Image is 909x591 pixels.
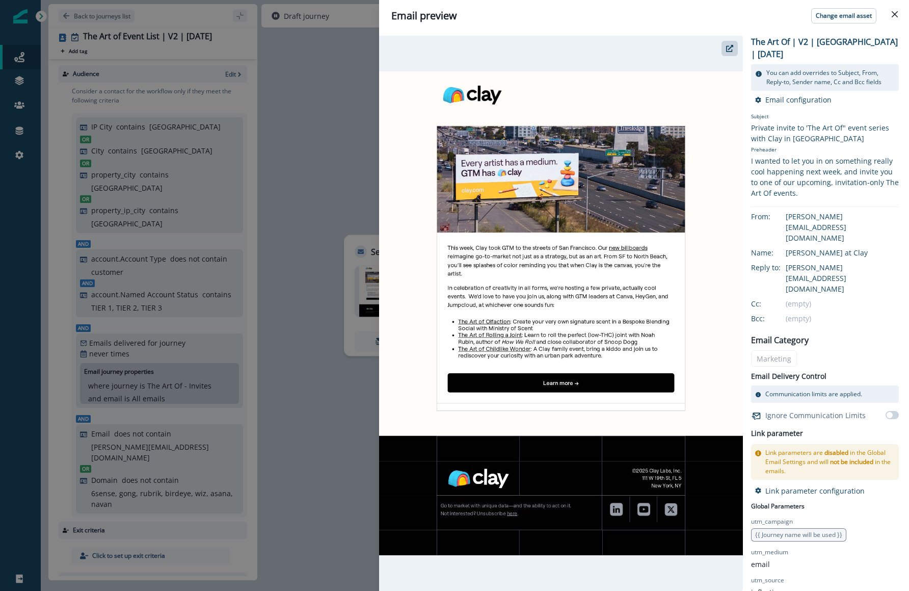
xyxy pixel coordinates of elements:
img: email asset unavailable [379,71,743,555]
div: From: [751,211,802,222]
p: Ignore Communication Limits [765,410,866,421]
p: Preheader [751,144,899,156]
p: utm_medium [751,548,788,557]
span: {{ Journey name will be used }} [755,530,842,539]
p: Email configuration [765,95,832,105]
div: [PERSON_NAME][EMAIL_ADDRESS][DOMAIN_NAME] [786,211,899,243]
div: Cc: [751,298,802,309]
div: Reply to: [751,262,802,273]
p: email [751,559,770,570]
div: Bcc: [751,313,802,324]
div: [PERSON_NAME][EMAIL_ADDRESS][DOMAIN_NAME] [786,262,899,294]
p: Global Parameters [751,500,805,511]
div: Private invite to 'The Art Of" event series with Clay in [GEOGRAPHIC_DATA] [751,122,899,144]
p: Communication limits are applied. [765,390,862,399]
button: Link parameter configuration [755,486,865,496]
span: disabled [824,448,848,457]
div: (empty) [786,298,899,309]
div: [PERSON_NAME] at Clay [786,247,899,258]
p: utm_campaign [751,517,793,526]
h2: Link parameter [751,427,803,440]
button: Email configuration [755,95,832,105]
button: Change email asset [811,8,876,23]
button: Close [887,6,903,22]
p: Email Category [751,334,809,346]
p: Subject [751,113,899,122]
p: The Art Of | V2 | [GEOGRAPHIC_DATA] | [DATE] [751,36,899,60]
div: Name: [751,247,802,258]
div: Email preview [391,8,897,23]
p: Change email asset [816,12,872,19]
div: (empty) [786,313,899,324]
p: Link parameters are in the Global Email Settings and will in the emails. [765,448,895,476]
p: Email Delivery Control [751,371,826,381]
p: utm_source [751,576,784,585]
span: not be included [830,457,873,466]
p: You can add overrides to Subject, From, Reply-to, Sender name, Cc and Bcc fields [766,68,895,87]
p: Link parameter configuration [765,486,865,496]
div: I wanted to let you in on something really cool happening next week, and invite you to one of our... [751,156,899,198]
